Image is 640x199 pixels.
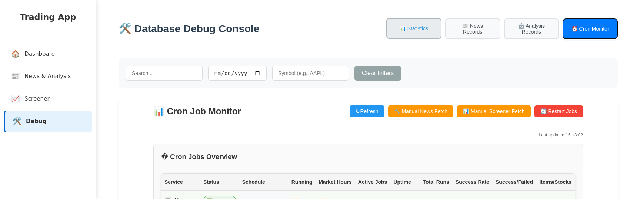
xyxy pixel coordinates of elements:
th: Status [200,174,239,191]
span: Debug [26,117,46,126]
th: Success Rate [453,174,493,191]
span: 🛠️ [13,116,21,127]
input: Search... [126,66,203,81]
a: 📈Screener [4,88,92,110]
span: News & Analysis [24,72,71,81]
h2: 🛠️ Database Debug Console [119,21,259,37]
th: Active Jobs [355,174,391,191]
th: Service [161,174,200,191]
th: Success/Failed [493,174,536,191]
span: Dashboard [24,50,55,58]
th: Uptime [390,174,420,191]
button: 📊 Manual Screener Fetch [457,105,530,117]
span: 📈 [11,94,20,104]
button: 📰 News Records [445,18,500,39]
h2: 📊 Cron Job Monitor [153,105,241,118]
th: Total Runs [420,174,453,191]
span: Screener [24,95,50,103]
button: Clear Filters [354,66,401,81]
th: Running [289,174,316,191]
span: 📰 [11,71,20,82]
th: Market Hours [316,174,355,191]
a: 🏠Dashboard [4,43,92,65]
button: ⏰ Cron Monitor [563,18,618,39]
div: Last updated: 15:13:02 [153,132,583,138]
a: 🛠️Debug [4,111,92,132]
button: 🔧 Manual News Fetch [388,105,454,117]
th: Items/Stocks [536,174,575,191]
th: Schedule [239,174,289,191]
input: Symbol (e.g., AAPL) [272,66,349,81]
button: 📊 Statistics [386,18,441,39]
button: ↻Refresh [350,105,384,117]
button: 🔄 Restart Jobs [534,105,583,117]
a: 📰News & Analysis [4,65,92,87]
button: 🤖 Analysis Records [504,18,559,39]
h2: Trading App [7,11,89,24]
h3: � Cron Jobs Overview [161,152,575,166]
span: 🏠 [11,49,20,60]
